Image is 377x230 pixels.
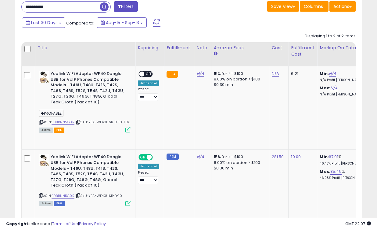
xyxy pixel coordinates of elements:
[197,154,204,160] a: N/A
[329,1,356,12] button: Actions
[320,78,370,82] p: N/A Profit [PERSON_NAME]
[272,71,279,77] a: N/A
[138,171,159,184] div: Preset:
[214,154,264,160] div: 15% for <= $100
[272,45,286,51] div: Cost
[22,17,65,28] button: Last 30 Days
[167,71,178,78] small: FBA
[320,85,330,91] b: Max:
[39,128,53,133] span: All listings currently available for purchase on Amazon
[345,221,371,227] span: 2025-10-14 22:07 GMT
[39,201,53,206] span: All listings currently available for purchase on Amazon
[39,154,131,205] div: ASIN:
[79,221,106,227] a: Privacy Policy
[272,154,284,160] a: 281.50
[300,1,329,12] button: Columns
[138,80,159,86] div: Amazon AI
[291,45,314,57] div: Fulfillment Cost
[197,71,204,77] a: N/A
[39,71,49,83] img: 413TcAK3TTL._SL40_.jpg
[214,76,264,82] div: 8.00% on portion > $100
[291,154,301,160] a: 10.00
[167,45,191,51] div: Fulfillment
[214,71,264,76] div: 15% for <= $100
[52,120,74,125] a: B0BRNN5G9R
[66,20,94,26] span: Compared to:
[167,154,178,160] small: FBM
[214,160,264,165] div: 8.00% on portion > $100
[320,154,329,160] b: Min:
[214,165,264,171] div: $0.30 min
[75,193,122,198] span: | SKU: YEA-WF40USB-B-10
[106,20,139,26] span: Aug-15 - Sep-13
[320,154,370,165] div: %
[320,92,370,97] p: N/A Profit [PERSON_NAME]
[329,154,338,160] a: 67.91
[305,33,356,39] div: Displaying 1 to 2 of 2 items
[6,221,28,227] strong: Copyright
[38,45,133,51] div: Title
[317,42,375,66] th: The percentage added to the cost of goods (COGS) that forms the calculator for Min & Max prices.
[139,155,147,160] span: ON
[52,221,78,227] a: Terms of Use
[330,169,342,175] a: 85.45
[75,120,130,124] span: | SKU: YEA-WF40USB-B-10-FBA
[51,154,125,190] b: Yealink WiFi Adapter WF40 Dongle USB for VoIP Phones Compatible Models - T46U, T48U, T41S, T42S, ...
[54,128,64,133] span: FBA
[39,71,131,132] div: ASIN:
[152,155,162,160] span: OFF
[54,201,65,206] span: FBM
[31,20,58,26] span: Last 30 Days
[197,45,209,51] div: Note
[329,71,336,77] a: N/A
[214,45,267,51] div: Amazon Fees
[320,45,372,51] div: Markup on Total Cost
[39,154,49,166] img: 413TcAK3TTL._SL40_.jpg
[320,169,370,180] div: %
[267,1,299,12] button: Save View
[320,71,329,76] b: Min:
[114,1,138,12] button: Filters
[320,161,370,166] p: 40.45% Profit [PERSON_NAME]
[39,110,63,117] span: PROFASEE
[97,17,147,28] button: Aug-15 - Sep-13
[214,82,264,87] div: $0.30 min
[320,176,370,180] p: 46.08% Profit [PERSON_NAME]
[214,51,217,57] small: Amazon Fees.
[304,3,323,9] span: Columns
[291,71,312,76] div: 6.21
[52,193,74,198] a: B0BRNN5G9R
[51,71,125,106] b: Yealink WiFi Adapter WF40 Dongle USB for VoIP Phones Compatible Models - T46U, T48U, T41S, T42S, ...
[320,169,330,174] b: Max:
[330,85,338,91] a: N/A
[138,87,159,101] div: Preset:
[138,45,161,51] div: Repricing
[138,164,159,169] div: Amazon AI
[144,72,154,77] span: OFF
[6,221,106,227] div: seller snap | |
